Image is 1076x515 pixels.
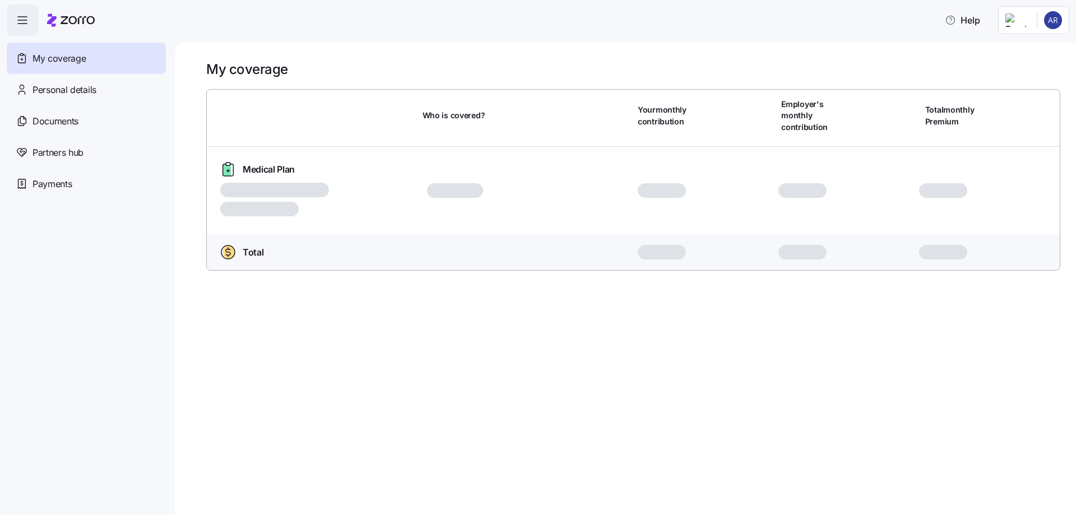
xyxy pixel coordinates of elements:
span: Employer's monthly contribution [781,99,844,133]
button: Help [936,9,989,31]
span: My coverage [33,52,86,66]
a: Documents [7,105,166,137]
img: 9114897a9d7375b2beb3dc0c767056af [1044,11,1062,29]
img: Employer logo [1005,13,1028,27]
span: Payments [33,177,72,191]
span: Your monthly contribution [638,104,701,127]
a: Partners hub [7,137,166,168]
a: Payments [7,168,166,199]
span: Who is covered? [423,110,485,121]
span: Help [945,13,980,27]
a: Personal details [7,74,166,105]
h1: My coverage [206,61,288,78]
span: Personal details [33,83,96,97]
a: My coverage [7,43,166,74]
span: Partners hub [33,146,84,160]
span: Total monthly Premium [925,104,988,127]
span: Total [243,245,263,259]
span: Documents [33,114,78,128]
span: Medical Plan [243,163,295,177]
